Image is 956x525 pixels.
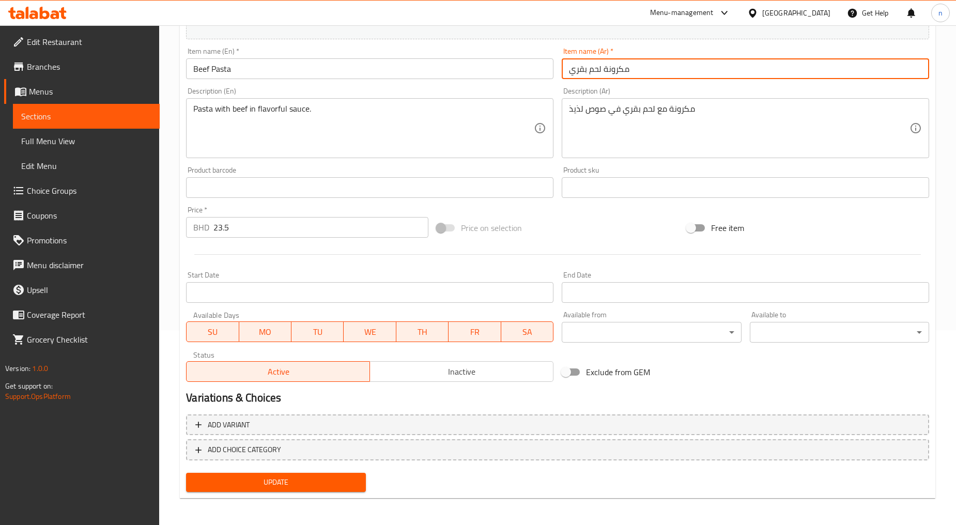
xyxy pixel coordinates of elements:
[27,60,151,73] span: Branches
[27,209,151,222] span: Coupons
[562,322,741,343] div: ​
[193,221,209,234] p: BHD
[400,325,444,339] span: TH
[5,379,53,393] span: Get support on:
[27,333,151,346] span: Grocery Checklist
[453,325,497,339] span: FR
[191,325,235,339] span: SU
[191,364,366,379] span: Active
[29,85,151,98] span: Menus
[4,203,160,228] a: Coupons
[344,321,396,342] button: WE
[586,366,650,378] span: Exclude from GEM
[291,321,344,342] button: TU
[13,104,160,129] a: Sections
[13,153,160,178] a: Edit Menu
[296,325,340,339] span: TU
[186,390,929,406] h2: Variations & Choices
[562,177,929,198] input: Please enter product sku
[21,160,151,172] span: Edit Menu
[186,58,553,79] input: Enter name En
[194,476,357,489] span: Update
[27,234,151,246] span: Promotions
[562,58,929,79] input: Enter name Ar
[13,129,160,153] a: Full Menu View
[4,79,160,104] a: Menus
[938,7,943,19] span: n
[4,54,160,79] a: Branches
[501,321,553,342] button: SA
[762,7,830,19] div: [GEOGRAPHIC_DATA]
[4,302,160,327] a: Coverage Report
[650,7,714,19] div: Menu-management
[186,473,365,492] button: Update
[186,177,553,198] input: Please enter product barcode
[5,362,30,375] span: Version:
[193,104,534,153] textarea: Pasta with beef in flavorful sauce.
[348,325,392,339] span: WE
[711,222,744,234] span: Free item
[369,361,553,382] button: Inactive
[4,29,160,54] a: Edit Restaurant
[186,321,239,342] button: SU
[449,321,501,342] button: FR
[569,104,909,153] textarea: مكرونة مع لحم بقري في صوص لذيذ
[208,443,281,456] span: ADD CHOICE CATEGORY
[27,184,151,197] span: Choice Groups
[4,228,160,253] a: Promotions
[32,362,48,375] span: 1.0.0
[186,439,929,460] button: ADD CHOICE CATEGORY
[4,178,160,203] a: Choice Groups
[27,36,151,48] span: Edit Restaurant
[186,361,370,382] button: Active
[208,419,250,431] span: Add variant
[21,110,151,122] span: Sections
[5,390,71,403] a: Support.OpsPlatform
[4,277,160,302] a: Upsell
[4,253,160,277] a: Menu disclaimer
[213,217,428,238] input: Please enter price
[243,325,287,339] span: MO
[750,322,929,343] div: ​
[505,325,549,339] span: SA
[186,414,929,436] button: Add variant
[21,135,151,147] span: Full Menu View
[461,222,522,234] span: Price on selection
[396,321,449,342] button: TH
[27,284,151,296] span: Upsell
[27,308,151,321] span: Coverage Report
[374,364,549,379] span: Inactive
[4,327,160,352] a: Grocery Checklist
[27,259,151,271] span: Menu disclaimer
[239,321,291,342] button: MO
